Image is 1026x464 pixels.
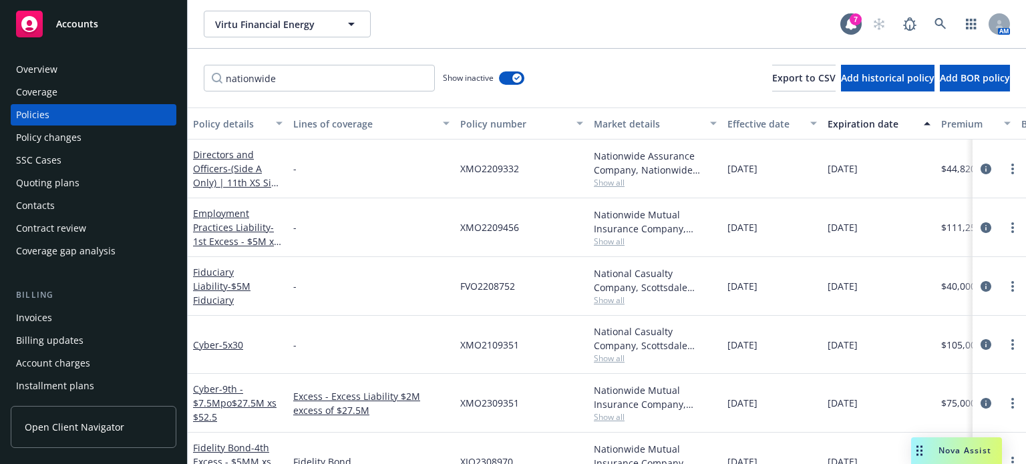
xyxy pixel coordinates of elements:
[193,383,277,423] span: - 9th - $7.5Mpo$27.5M xs $52.5
[193,162,283,203] span: - (Side A Only) | 11th XS Side A - $10M xs $105
[938,445,991,456] span: Nova Assist
[727,162,757,176] span: [DATE]
[293,220,297,234] span: -
[594,149,717,177] div: Nationwide Assurance Company, Nationwide Insurance Company
[16,240,116,262] div: Coverage gap analysis
[293,162,297,176] span: -
[460,279,515,293] span: FVO2208752
[25,420,124,434] span: Open Client Navigator
[193,117,268,131] div: Policy details
[1005,220,1021,236] a: more
[193,266,250,306] a: Fiduciary Liability
[16,307,52,328] div: Invoices
[204,65,435,91] input: Filter by keyword...
[727,338,757,352] span: [DATE]
[288,107,455,140] button: Lines of coverage
[588,107,722,140] button: Market details
[11,218,176,239] a: Contract review
[828,338,858,352] span: [DATE]
[978,336,994,353] a: circleInformation
[11,81,176,103] a: Coverage
[16,59,57,80] div: Overview
[460,396,519,410] span: XMO2309351
[16,172,79,194] div: Quoting plans
[193,148,283,203] a: Directors and Officers
[460,117,568,131] div: Policy number
[455,107,588,140] button: Policy number
[841,65,934,91] button: Add historical policy
[594,208,717,236] div: Nationwide Mutual Insurance Company, Nationwide Insurance Company
[11,375,176,397] a: Installment plans
[16,81,57,103] div: Coverage
[11,59,176,80] a: Overview
[594,383,717,411] div: Nationwide Mutual Insurance Company, Nationwide Insurance Company
[11,172,176,194] a: Quoting plans
[16,104,49,126] div: Policies
[293,338,297,352] span: -
[11,127,176,148] a: Policy changes
[16,127,81,148] div: Policy changes
[594,117,702,131] div: Market details
[594,177,717,188] span: Show all
[219,338,243,351] span: - 5x30
[1005,395,1021,411] a: more
[460,220,519,234] span: XMO2209456
[460,162,519,176] span: XMO2209332
[11,330,176,351] a: Billing updates
[594,266,717,294] div: National Casualty Company, Scottsdale Insurance Company (Nationwide), CRC Group
[822,107,936,140] button: Expiration date
[828,117,916,131] div: Expiration date
[193,207,279,262] a: Employment Practices Liability
[941,162,989,176] span: $44,820.00
[940,71,1010,84] span: Add BOR policy
[16,195,55,216] div: Contacts
[978,161,994,177] a: circleInformation
[727,220,757,234] span: [DATE]
[594,324,717,353] div: National Casualty Company, Scottsdale Insurance Company (Nationwide)
[936,107,1016,140] button: Premium
[850,13,862,25] div: 7
[443,72,494,83] span: Show inactive
[772,71,836,84] span: Export to CSV
[11,150,176,171] a: SSC Cases
[293,389,450,417] a: Excess - Excess Liability $2M excess of $27.5M
[11,307,176,328] a: Invoices
[911,437,928,464] div: Drag to move
[911,437,1002,464] button: Nova Assist
[866,11,892,37] a: Start snowing
[16,353,90,374] div: Account charges
[941,338,995,352] span: $105,000.00
[927,11,954,37] a: Search
[16,375,94,397] div: Installment plans
[978,220,994,236] a: circleInformation
[1005,278,1021,294] a: more
[828,396,858,410] span: [DATE]
[941,117,996,131] div: Premium
[828,162,858,176] span: [DATE]
[594,236,717,247] span: Show all
[188,107,288,140] button: Policy details
[193,383,277,423] a: Cyber
[941,396,989,410] span: $75,000.00
[772,65,836,91] button: Export to CSV
[11,353,176,374] a: Account charges
[978,395,994,411] a: circleInformation
[16,218,86,239] div: Contract review
[727,117,802,131] div: Effective date
[11,240,176,262] a: Coverage gap analysis
[941,279,989,293] span: $40,000.00
[722,107,822,140] button: Effective date
[828,279,858,293] span: [DATE]
[727,279,757,293] span: [DATE]
[56,19,98,29] span: Accounts
[11,5,176,43] a: Accounts
[940,65,1010,91] button: Add BOR policy
[941,220,995,234] span: $111,250.00
[293,279,297,293] span: -
[204,11,371,37] button: Virtu Financial Energy
[215,17,331,31] span: Virtu Financial Energy
[1005,336,1021,353] a: more
[978,278,994,294] a: circleInformation
[293,117,435,131] div: Lines of coverage
[594,294,717,306] span: Show all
